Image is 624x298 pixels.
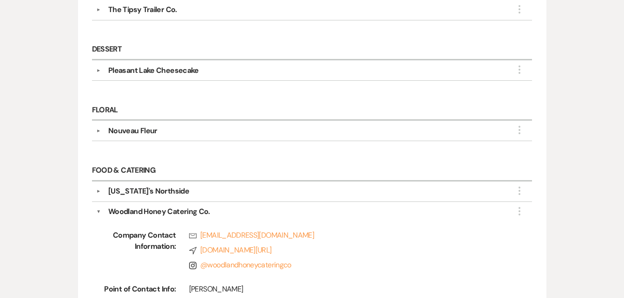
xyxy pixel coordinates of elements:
div: Nouveau Fleur [108,125,158,136]
div: Woodland Honey Catering Co. [108,206,210,217]
h6: Food & Catering [92,161,532,181]
a: [EMAIL_ADDRESS][DOMAIN_NAME] [189,230,506,241]
button: ▼ [93,68,104,73]
div: The Tipsy Trailer Co. [108,4,177,15]
div: [US_STATE]'s Northside [108,186,189,197]
a: @woodlandhoneycateringco [200,260,291,270]
div: Pleasant Lake Cheesecake [108,65,199,76]
h6: Floral [92,100,532,121]
div: [PERSON_NAME] [189,284,506,295]
button: ▼ [93,189,104,194]
h6: Dessert [92,40,532,60]
button: ▼ [93,129,104,133]
span: Company Contact Information: [101,230,176,274]
button: ▼ [93,7,104,12]
button: ▼ [96,206,101,217]
a: [DOMAIN_NAME][URL] [189,245,506,256]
